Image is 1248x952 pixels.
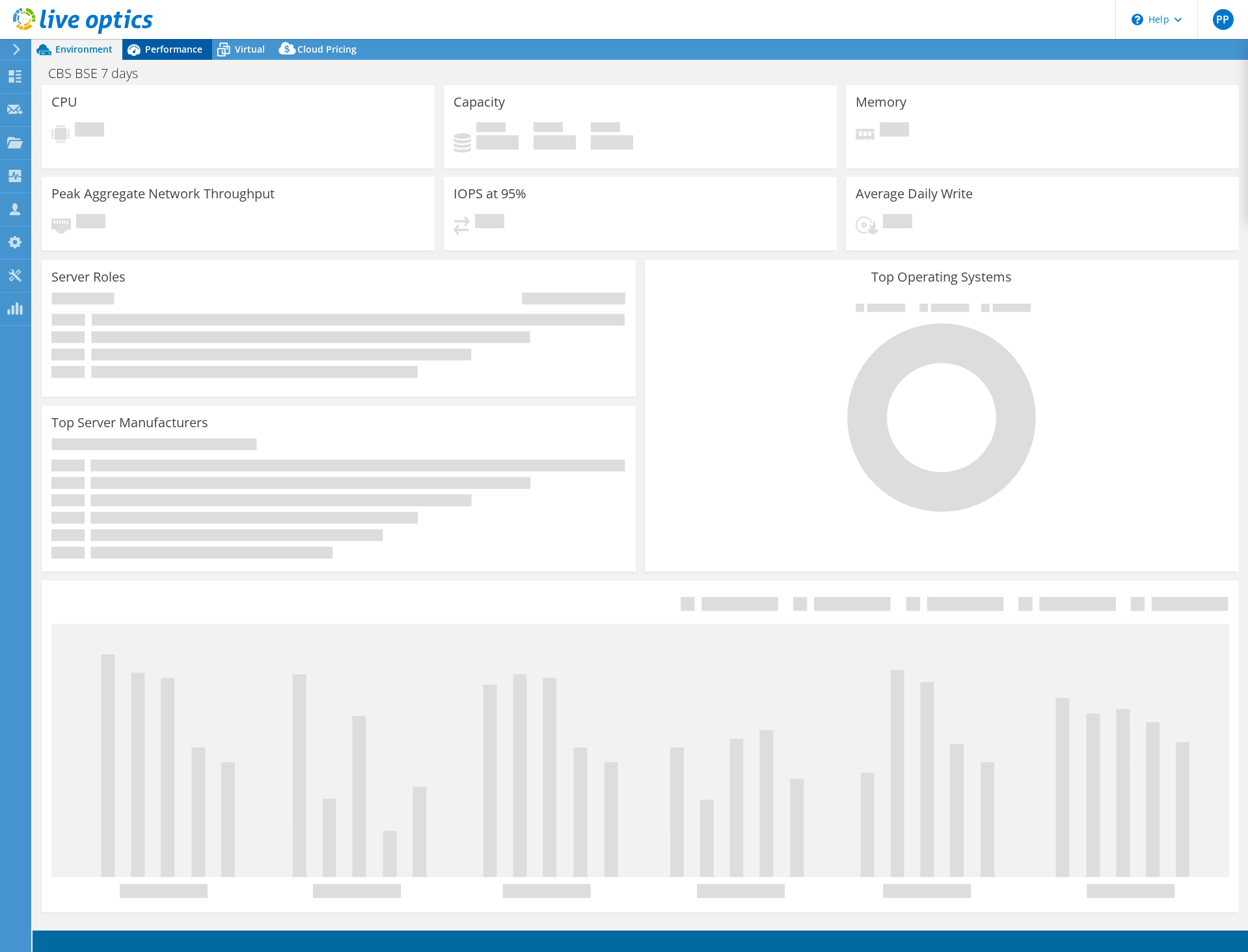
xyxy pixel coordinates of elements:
[534,135,576,150] h4: 0 GiB
[591,135,633,150] h4: 0 GiB
[655,270,1229,284] h3: Top Operating Systems
[454,95,505,109] h3: Capacity
[883,214,912,231] span: Pending
[880,122,909,140] span: Pending
[856,187,973,201] h3: Average Daily Write
[51,187,275,201] h3: Peak Aggregate Network Throughput
[55,43,113,55] span: Environment
[75,122,104,140] span: Pending
[76,214,105,231] span: Pending
[1132,14,1143,25] svg: \n
[297,43,357,55] span: Cloud Pricing
[856,95,906,109] h3: Memory
[454,187,526,201] h3: IOPS at 95%
[51,416,208,430] h3: Top Server Manufacturers
[475,214,504,231] span: Pending
[51,95,77,109] h3: CPU
[145,43,202,55] span: Performance
[51,270,126,284] h3: Server Roles
[476,135,519,150] h4: 0 GiB
[42,66,158,81] h1: CBS BSE 7 days
[1213,9,1234,30] span: PP
[476,122,506,135] span: Used
[534,122,563,135] span: Free
[591,122,620,135] span: Total
[235,43,265,55] span: Virtual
